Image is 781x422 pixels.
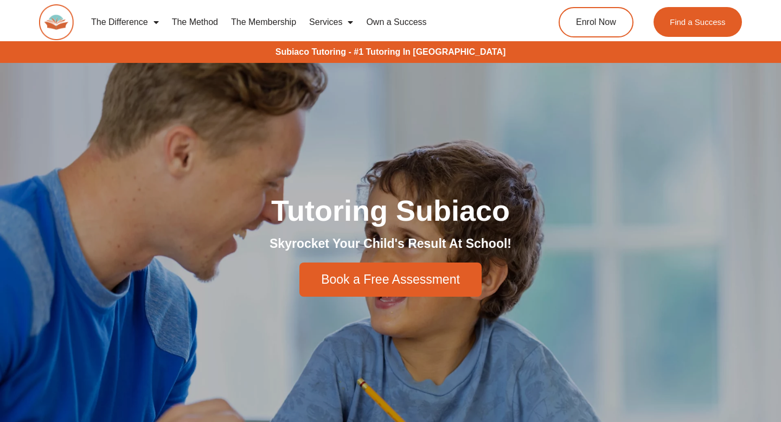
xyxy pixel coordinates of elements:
a: The Membership [225,10,303,35]
span: Book a Free Assessment [321,273,460,286]
a: Services [303,10,360,35]
span: Enrol Now [576,18,616,27]
span: Find a Success [670,18,726,26]
a: The Difference [85,10,165,35]
a: Book a Free Assessment [299,263,482,297]
h1: Tutoring Subiaco [87,196,694,225]
a: Own a Success [360,10,433,35]
h2: Skyrocket Your Child's Result At School! [87,236,694,252]
nav: Menu [85,10,518,35]
a: The Method [165,10,225,35]
a: Enrol Now [559,7,633,37]
a: Find a Success [654,7,742,37]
